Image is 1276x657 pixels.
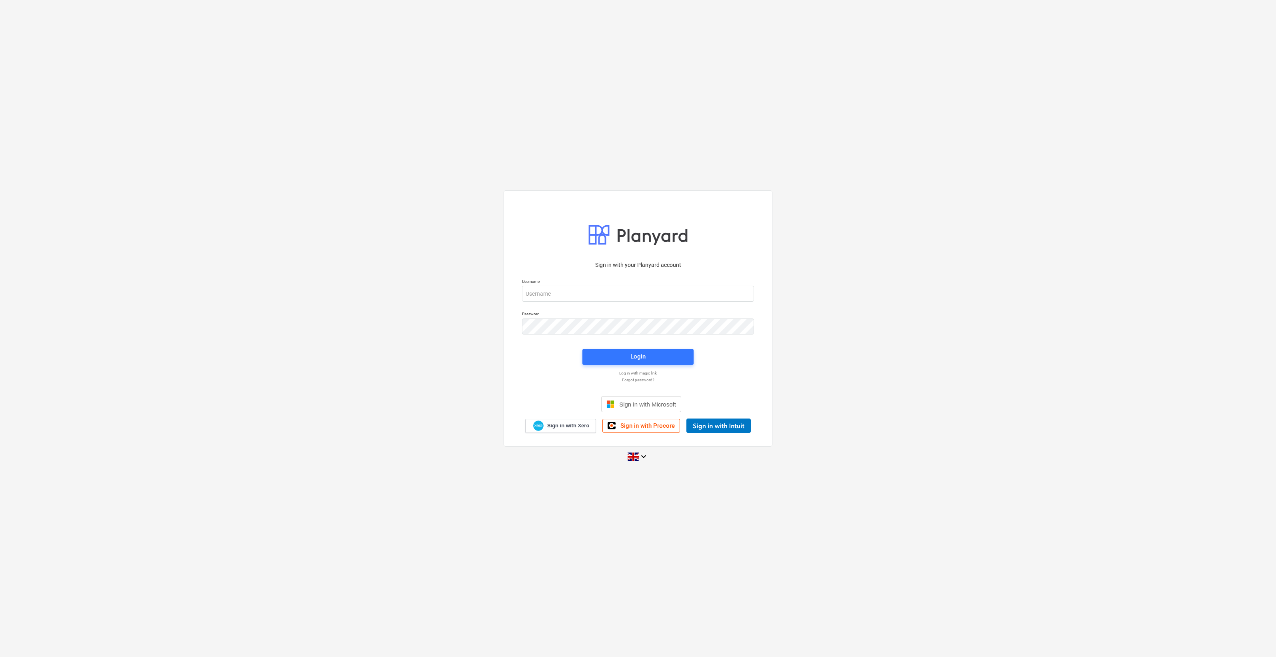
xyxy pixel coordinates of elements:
[518,371,758,376] a: Log in with magic link
[582,349,694,365] button: Login
[522,311,754,318] p: Password
[619,401,676,408] span: Sign in with Microsoft
[522,279,754,286] p: Username
[525,419,596,433] a: Sign in with Xero
[522,261,754,269] p: Sign in with your Planyard account
[522,286,754,302] input: Username
[630,351,646,362] div: Login
[533,421,544,431] img: Xero logo
[620,422,675,429] span: Sign in with Procore
[606,400,614,408] img: Microsoft logo
[639,452,648,461] i: keyboard_arrow_down
[547,422,589,429] span: Sign in with Xero
[602,419,680,433] a: Sign in with Procore
[518,377,758,383] a: Forgot password?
